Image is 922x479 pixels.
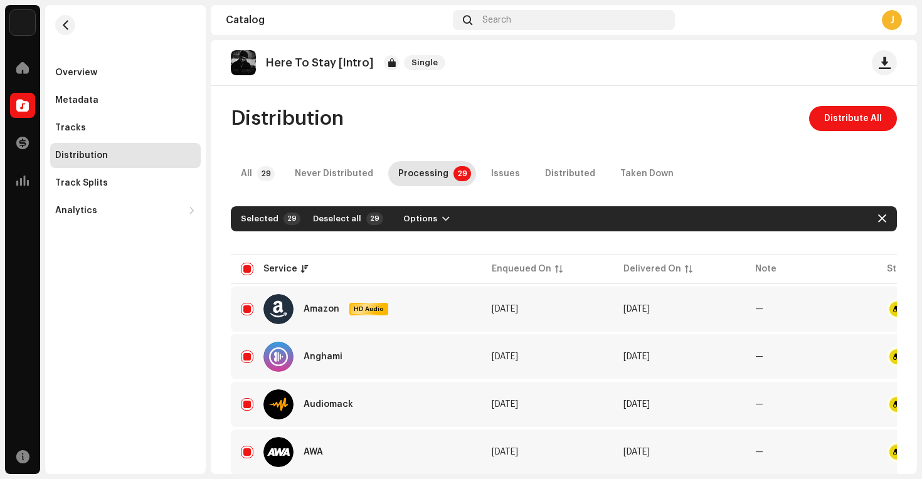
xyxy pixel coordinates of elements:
div: Overview [55,68,97,78]
span: Oct 6, 2025 [623,305,650,313]
span: Oct 9, 2025 [492,448,518,456]
div: Enqueued On [492,263,551,275]
re-a-table-badge: — [755,400,763,409]
img: acab2465-393a-471f-9647-fa4d43662784 [10,10,35,35]
div: J [882,10,902,30]
div: Taken Down [620,161,674,186]
div: Delivered On [623,263,681,275]
div: Selected [241,214,278,224]
span: HD Audio [351,305,387,313]
img: e97370dc-6f2b-4409-ba9b-fda354c11a78 [231,50,256,75]
span: Oct 9, 2025 [492,352,518,361]
re-m-nav-item: Metadata [50,88,201,113]
div: Distributed [545,161,595,186]
div: All [241,161,252,186]
span: Oct 9, 2025 [492,305,518,313]
p-badge: 29 [366,213,383,225]
div: Amazon [304,305,339,313]
div: Catalog [226,15,448,25]
div: Distribution [55,150,108,161]
span: Oct 6, 2025 [623,400,650,409]
div: Track Splits [55,178,108,188]
div: Anghami [304,352,342,361]
div: 29 [283,213,300,225]
button: Distribute All [809,106,897,131]
re-a-table-badge: — [755,305,763,313]
re-m-nav-item: Tracks [50,115,201,140]
p: Here To Stay [Intro] [266,56,374,70]
span: Deselect all [313,206,361,231]
p-badge: 29 [453,166,471,181]
p-badge: 29 [257,166,275,181]
re-m-nav-dropdown: Analytics [50,198,201,223]
span: Search [482,15,511,25]
re-m-nav-item: Distribution [50,143,201,168]
div: Never Distributed [295,161,373,186]
span: Oct 6, 2025 [623,448,650,456]
re-m-nav-item: Track Splits [50,171,201,196]
span: Oct 9, 2025 [492,400,518,409]
button: Options [393,209,460,229]
span: Oct 6, 2025 [623,352,650,361]
div: Metadata [55,95,98,105]
re-a-table-badge: — [755,448,763,456]
span: Distribution [231,106,344,131]
span: Options [403,206,437,231]
button: Deselect all29 [305,209,388,229]
div: AWA [304,448,323,456]
div: Issues [491,161,520,186]
re-m-nav-item: Overview [50,60,201,85]
span: Single [404,55,445,70]
div: Tracks [55,123,86,133]
re-a-table-badge: — [755,352,763,361]
span: Distribute All [824,106,882,131]
div: Processing [398,161,448,186]
div: Audiomack [304,400,353,409]
div: Service [263,263,297,275]
div: Analytics [55,206,97,216]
